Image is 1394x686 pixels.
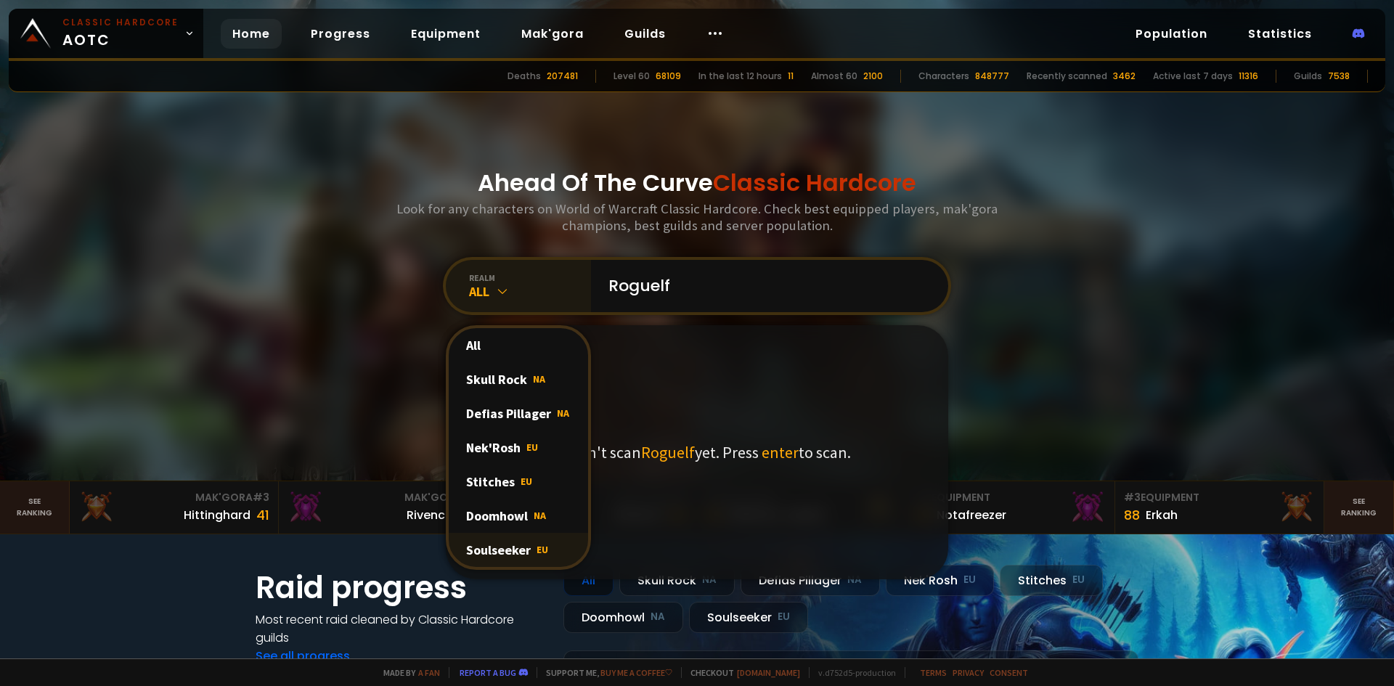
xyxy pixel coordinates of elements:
div: All [563,565,614,596]
div: Rivench [407,506,452,524]
div: Active last 7 days [1153,70,1233,83]
div: Characters [918,70,969,83]
span: Made by [375,667,440,678]
div: Mak'Gora [288,490,478,505]
span: v. d752d5 - production [809,667,896,678]
div: Notafreezer [937,506,1006,524]
div: 848777 [975,70,1009,83]
span: EU [521,475,532,488]
div: realm [469,272,591,283]
a: #2Equipment88Notafreezer [906,481,1115,534]
div: 11316 [1239,70,1258,83]
span: NA [533,372,545,385]
span: # 3 [1124,490,1141,505]
div: 2100 [863,70,883,83]
h1: Ahead Of The Curve [478,166,916,200]
a: Consent [990,667,1028,678]
div: 68109 [656,70,681,83]
div: Doomhowl [563,602,683,633]
a: Equipment [399,19,492,49]
span: # 3 [253,490,269,505]
div: All [469,283,591,300]
div: Stitches [449,465,588,499]
div: 7538 [1328,70,1350,83]
small: Classic Hardcore [62,16,179,29]
div: 207481 [547,70,578,83]
span: AOTC [62,16,179,51]
div: Defias Pillager [449,396,588,430]
div: Defias Pillager [741,565,880,596]
div: Stitches [1000,565,1103,596]
a: Report a bug [460,667,516,678]
a: Population [1124,19,1219,49]
div: 88 [1124,505,1140,525]
div: Erkah [1146,506,1178,524]
h3: Look for any characters on World of Warcraft Classic Hardcore. Check best equipped players, mak'g... [391,200,1003,234]
div: Hittinghard [184,506,250,524]
a: Mak'Gora#2Rivench100 [279,481,488,534]
p: We didn't scan yet. Press to scan. [543,442,851,462]
small: NA [702,573,717,587]
a: Classic HardcoreAOTC [9,9,203,58]
div: Soulseeker [449,533,588,567]
div: All [449,328,588,362]
a: Privacy [953,667,984,678]
div: 3462 [1113,70,1136,83]
span: EU [537,543,548,556]
a: Statistics [1236,19,1324,49]
span: enter [762,442,799,462]
span: Support me, [537,667,672,678]
a: Terms [920,667,947,678]
div: Guilds [1294,70,1322,83]
div: Deaths [508,70,541,83]
div: Skull Rock [449,362,588,396]
input: Search a character... [600,260,931,312]
small: NA [651,610,665,624]
span: NA [557,407,569,420]
h4: Most recent raid cleaned by Classic Hardcore guilds [256,611,546,647]
div: 11 [788,70,794,83]
div: In the last 12 hours [698,70,782,83]
span: Classic Hardcore [713,166,916,199]
a: Mak'gora [510,19,595,49]
a: Seeranking [1324,481,1394,534]
a: See all progress [256,648,350,664]
div: Level 60 [614,70,650,83]
div: Nek'Rosh [886,565,994,596]
a: #3Equipment88Erkah [1115,481,1324,534]
a: Mak'Gora#3Hittinghard41 [70,481,279,534]
a: Guilds [613,19,677,49]
a: [DOMAIN_NAME] [737,667,800,678]
a: Buy me a coffee [600,667,672,678]
div: Mak'Gora [78,490,269,505]
a: a fan [418,667,440,678]
div: Almost 60 [811,70,857,83]
h1: Raid progress [256,565,546,611]
span: Checkout [681,667,800,678]
small: EU [1072,573,1085,587]
span: NA [534,509,546,522]
div: Doomhowl [449,499,588,533]
div: Skull Rock [619,565,735,596]
span: Roguelf [641,442,695,462]
div: Soulseeker [689,602,808,633]
div: Nek'Rosh [449,430,588,465]
a: Progress [299,19,382,49]
div: Recently scanned [1027,70,1107,83]
div: Equipment [1124,490,1315,505]
a: Home [221,19,282,49]
span: EU [526,441,538,454]
div: 41 [256,505,269,525]
small: EU [778,610,790,624]
div: Equipment [915,490,1106,505]
small: NA [847,573,862,587]
small: EU [963,573,976,587]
